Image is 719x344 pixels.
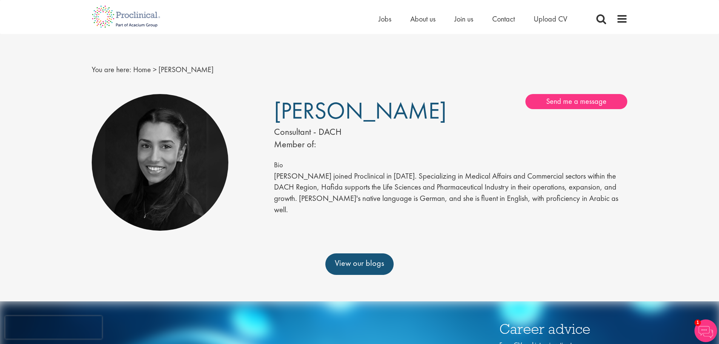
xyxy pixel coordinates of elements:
span: You are here: [92,65,131,74]
h3: Career advice [499,322,601,336]
a: Join us [454,14,473,24]
span: [PERSON_NAME] [274,96,446,126]
img: Hafida Benaouda [92,94,229,231]
a: View our blogs [325,253,394,275]
span: 1 [694,319,701,326]
a: Upload CV [534,14,567,24]
div: Consultant - DACH [274,125,428,138]
span: > [153,65,157,74]
a: About us [410,14,436,24]
img: Chatbot [694,319,717,342]
p: [PERSON_NAME] joined Proclinical in [DATE]. Specializing in Medical Affairs and Commercial sector... [274,171,628,216]
span: [PERSON_NAME] [159,65,214,74]
a: Jobs [379,14,391,24]
a: Contact [492,14,515,24]
a: Send me a message [525,94,627,109]
label: Member of: [274,138,316,150]
span: Bio [274,160,283,170]
a: breadcrumb link [133,65,151,74]
iframe: reCAPTCHA [5,316,102,339]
